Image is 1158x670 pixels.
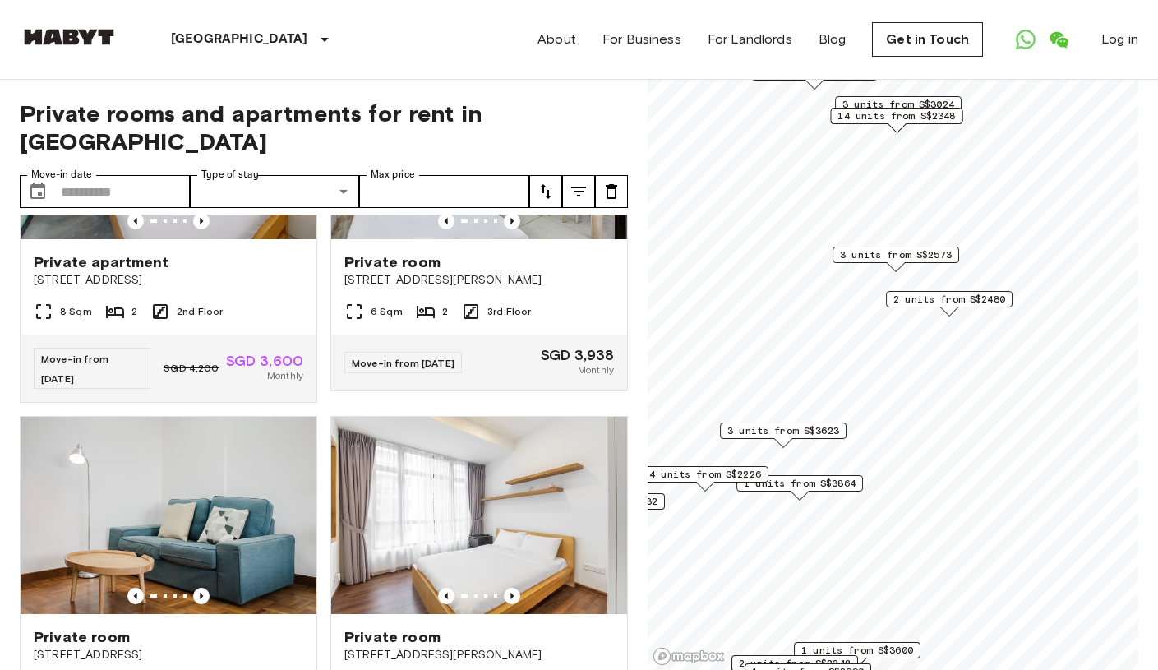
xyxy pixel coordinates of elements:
[193,213,210,229] button: Previous image
[653,647,725,666] a: Mapbox logo
[538,493,665,519] div: Map marker
[842,97,954,112] span: 3 units from S$3024
[794,642,920,668] div: Map marker
[541,348,614,363] span: SGD 3,938
[642,466,768,492] div: Map marker
[819,30,847,49] a: Blog
[21,417,316,614] img: Marketing picture of unit SG-01-108-001-001
[344,252,441,272] span: Private room
[872,22,983,57] a: Get in Touch
[649,467,761,482] span: 4 units from S$2226
[344,272,614,289] span: [STREET_ADDRESS][PERSON_NAME]
[487,304,531,319] span: 3rd Floor
[893,292,1005,307] span: 2 units from S$2480
[720,423,847,448] div: Map marker
[1009,23,1042,56] a: Open WhatsApp
[127,213,144,229] button: Previous image
[60,304,92,319] span: 8 Sqm
[736,475,863,501] div: Map marker
[131,304,137,319] span: 2
[344,627,441,647] span: Private room
[344,647,614,663] span: [STREET_ADDRESS][PERSON_NAME]
[578,363,614,377] span: Monthly
[442,304,448,319] span: 2
[546,494,657,509] span: 1 units from S$4032
[886,291,1013,317] div: Map marker
[727,423,839,438] span: 3 units from S$3623
[330,41,628,391] a: Marketing picture of unit SG-01-057-003-01Previous imagePrevious imagePrivate room[STREET_ADDRESS...
[833,247,959,272] div: Map marker
[34,647,303,663] span: [STREET_ADDRESS]
[744,476,856,491] span: 1 units from S$3864
[371,304,403,319] span: 6 Sqm
[34,272,303,289] span: [STREET_ADDRESS]
[595,175,628,208] button: tune
[504,213,520,229] button: Previous image
[562,175,595,208] button: tune
[127,588,144,604] button: Previous image
[20,41,317,403] a: Marketing picture of unit SG-01-054-007-01Previous imagePrevious imagePrivate apartment[STREET_AD...
[201,168,259,182] label: Type of stay
[708,30,792,49] a: For Landlords
[164,361,219,376] span: SGD 4,200
[371,168,415,182] label: Max price
[529,175,562,208] button: tune
[31,168,92,182] label: Move-in date
[177,304,223,319] span: 2nd Floor
[171,30,308,49] p: [GEOGRAPHIC_DATA]
[1101,30,1138,49] a: Log in
[835,96,962,122] div: Map marker
[20,29,118,45] img: Habyt
[21,175,54,208] button: Choose date
[20,99,628,155] span: Private rooms and apartments for rent in [GEOGRAPHIC_DATA]
[504,588,520,604] button: Previous image
[41,353,108,385] span: Move-in from [DATE]
[602,30,681,49] a: For Business
[801,643,913,658] span: 1 units from S$3600
[331,417,627,614] img: Marketing picture of unit SG-01-003-002-01
[267,368,303,383] span: Monthly
[438,588,454,604] button: Previous image
[537,30,576,49] a: About
[438,213,454,229] button: Previous image
[34,252,169,272] span: Private apartment
[193,588,210,604] button: Previous image
[1042,23,1075,56] a: Open WeChat
[226,353,303,368] span: SGD 3,600
[830,108,962,133] div: Map marker
[34,627,130,647] span: Private room
[837,109,955,123] span: 14 units from S$2348
[352,357,454,369] span: Move-in from [DATE]
[840,247,952,262] span: 3 units from S$2573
